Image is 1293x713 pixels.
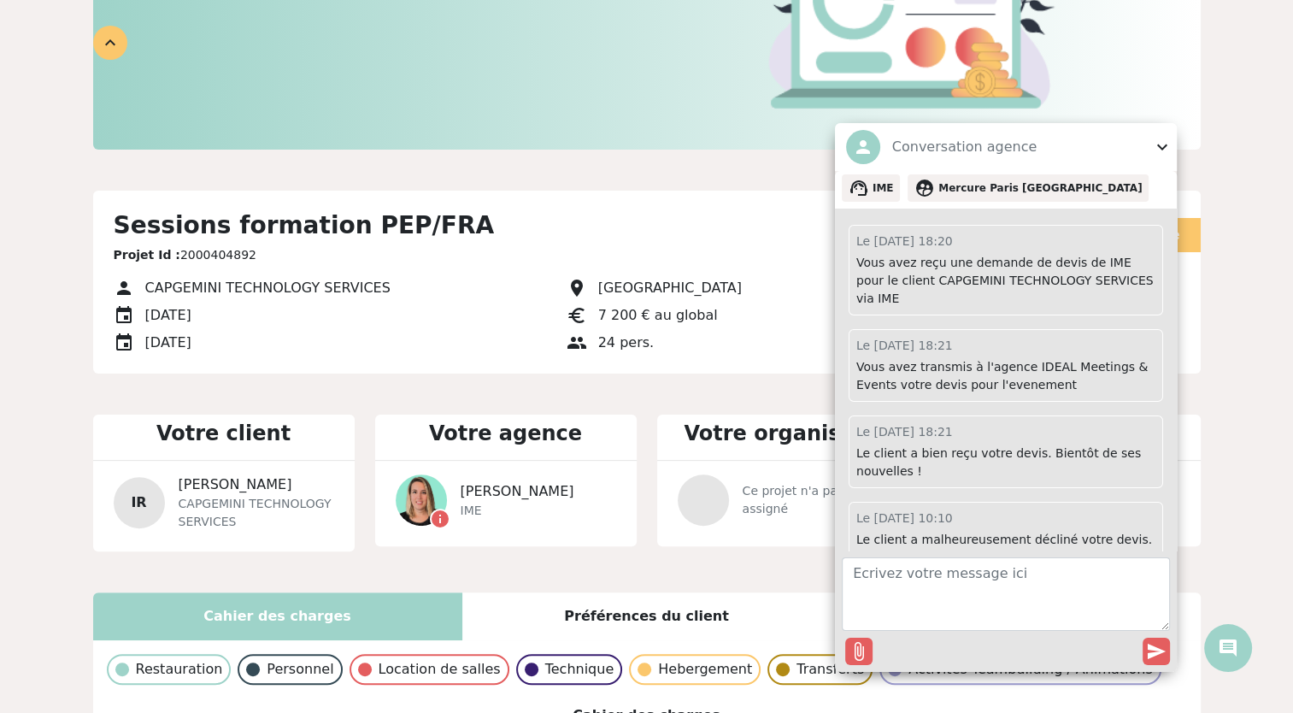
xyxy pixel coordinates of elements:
[743,482,929,518] span: Ce projet n'a pas encore été assigné
[567,305,587,326] span: euro
[567,278,587,298] span: place
[684,421,899,445] strong: Votre organisation
[114,305,134,326] span: event
[114,477,165,528] p: IR
[598,307,718,323] span: 7 200 € au global
[598,334,654,351] span: 24 pers.
[114,333,134,353] span: event
[114,211,495,239] strong: Sessions formation PEP/FRA
[179,495,355,531] span: CAPGEMINI TECHNOLOGY SERVICES
[461,502,574,520] span: IME
[658,659,752,680] p: Hebergement
[114,246,1180,264] p: 2000404892
[93,592,462,640] div: Cahier des charges
[796,659,864,680] p: Transferts
[267,659,333,680] p: Personnel
[429,421,582,445] strong: Votre agence
[598,280,742,296] span: [GEOGRAPHIC_DATA]
[145,334,191,351] span: [DATE]
[145,307,191,323] span: [DATE]
[461,481,574,502] span: [PERSON_NAME]
[179,474,355,495] span: [PERSON_NAME]
[145,280,391,296] span: CAPGEMINI TECHNOLOGY SERVICES
[379,659,501,680] p: Location de salles
[136,659,223,680] p: Restauration
[114,248,180,262] strong: Projet Id :
[430,509,450,529] span: info
[114,278,134,298] span: person
[156,421,291,445] strong: Votre client
[462,592,832,640] div: Préférences du client
[545,659,614,680] p: Technique
[396,474,447,526] img: 112968-1.png
[93,26,127,60] div: expand_less
[567,333,587,353] span: group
